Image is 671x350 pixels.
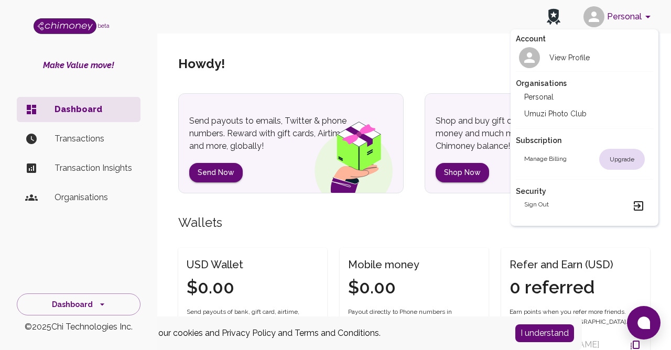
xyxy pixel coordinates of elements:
h2: Subscription [516,135,653,146]
button: Open chat window [627,306,661,340]
h2: Personal [524,92,554,102]
h2: Account [516,34,653,44]
h2: Organisations [516,78,653,89]
h2: Sign out [524,200,549,212]
div: Upgrade [599,149,645,170]
h2: Manage billing [524,154,567,165]
li: Umuzi Photo Club [516,105,653,122]
h2: Security [516,186,653,196]
h2: View Profile [549,52,590,63]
